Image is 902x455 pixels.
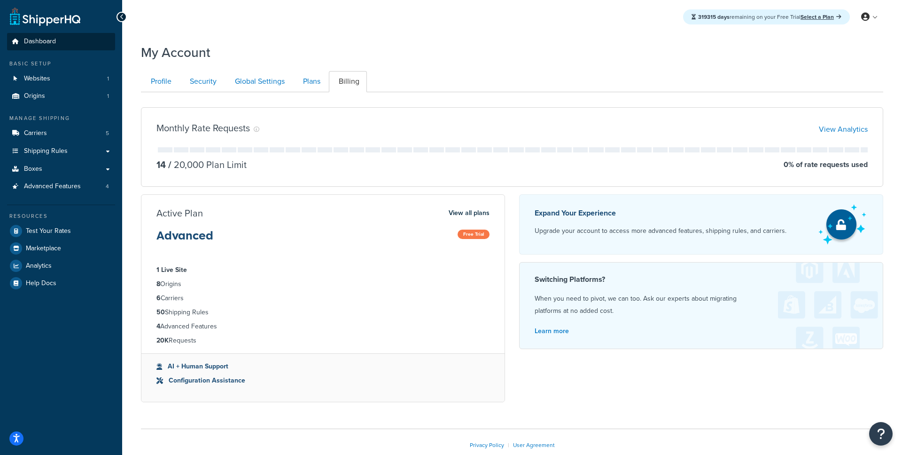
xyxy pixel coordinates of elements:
span: Boxes [24,165,42,173]
span: Analytics [26,262,52,270]
a: Analytics [7,257,115,274]
a: Learn more [535,326,569,336]
a: Plans [293,71,328,92]
li: Origins [7,88,115,105]
a: Test Your Rates [7,223,115,239]
h3: Monthly Rate Requests [156,123,250,133]
a: View Analytics [819,124,868,135]
p: When you need to pivot, we can too. Ask our experts about migrating platforms at no added cost. [535,293,868,317]
a: Profile [141,71,179,92]
h3: Active Plan [156,208,203,218]
a: Global Settings [225,71,292,92]
li: Origins [156,279,490,289]
span: Dashboard [24,38,56,46]
span: Free Trial [458,230,490,239]
a: Billing [329,71,367,92]
button: Open Resource Center [869,422,893,446]
span: Websites [24,75,50,83]
span: 1 [107,92,109,100]
li: Configuration Assistance [156,375,490,386]
a: View all plans [449,207,490,219]
div: Manage Shipping [7,114,115,122]
span: 5 [106,129,109,137]
h4: Switching Platforms? [535,274,868,285]
span: Advanced Features [24,183,81,191]
li: Websites [7,70,115,88]
strong: 50 [156,307,165,317]
div: Resources [7,212,115,220]
p: 14 [156,158,166,171]
a: Boxes [7,160,115,178]
strong: 20K [156,335,169,345]
span: Origins [24,92,45,100]
a: Security [180,71,224,92]
a: Select a Plan [801,13,841,21]
li: Advanced Features [7,178,115,195]
a: Privacy Policy [470,441,504,449]
a: ShipperHQ Home [10,7,80,26]
strong: 4 [156,321,160,331]
h1: My Account [141,43,210,62]
a: Carriers 5 [7,125,115,142]
p: Expand Your Experience [535,207,786,220]
a: Websites 1 [7,70,115,88]
span: Marketplace [26,245,61,253]
span: Test Your Rates [26,227,71,235]
span: / [168,158,171,172]
strong: 8 [156,279,160,289]
li: AI + Human Support [156,361,490,372]
strong: 6 [156,293,161,303]
li: Carriers [7,125,115,142]
li: Shipping Rules [156,307,490,318]
p: 0 % of rate requests used [784,158,868,171]
strong: 1 Live Site [156,265,187,275]
span: | [508,441,509,449]
a: Origins 1 [7,88,115,105]
p: 20,000 Plan Limit [166,158,247,171]
div: remaining on your Free Trial [683,9,850,24]
li: Carriers [156,293,490,303]
span: 1 [107,75,109,83]
a: Dashboard [7,33,115,50]
h3: Advanced [156,230,213,249]
a: Advanced Features 4 [7,178,115,195]
a: Marketplace [7,240,115,257]
p: Upgrade your account to access more advanced features, shipping rules, and carriers. [535,224,786,238]
span: Carriers [24,129,47,137]
span: Shipping Rules [24,147,68,155]
strong: 319315 days [698,13,730,21]
a: Help Docs [7,275,115,292]
li: Advanced Features [156,321,490,332]
span: 4 [106,183,109,191]
div: Basic Setup [7,60,115,68]
a: Shipping Rules [7,143,115,160]
li: Requests [156,335,490,346]
a: User Agreement [513,441,555,449]
a: Expand Your Experience Upgrade your account to access more advanced features, shipping rules, and... [519,194,883,255]
span: Help Docs [26,279,56,287]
